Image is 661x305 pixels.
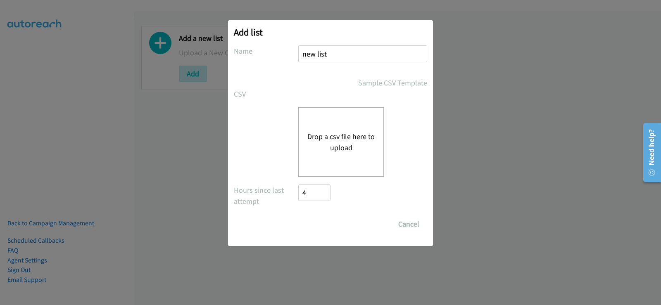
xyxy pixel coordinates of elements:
a: Sample CSV Template [358,77,427,88]
label: Name [234,45,298,57]
label: Hours since last attempt [234,184,298,207]
button: Cancel [390,216,427,232]
iframe: Resource Center [637,120,661,185]
h2: Add list [234,26,427,38]
label: CSV [234,88,298,99]
button: Drop a csv file here to upload [307,131,375,153]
